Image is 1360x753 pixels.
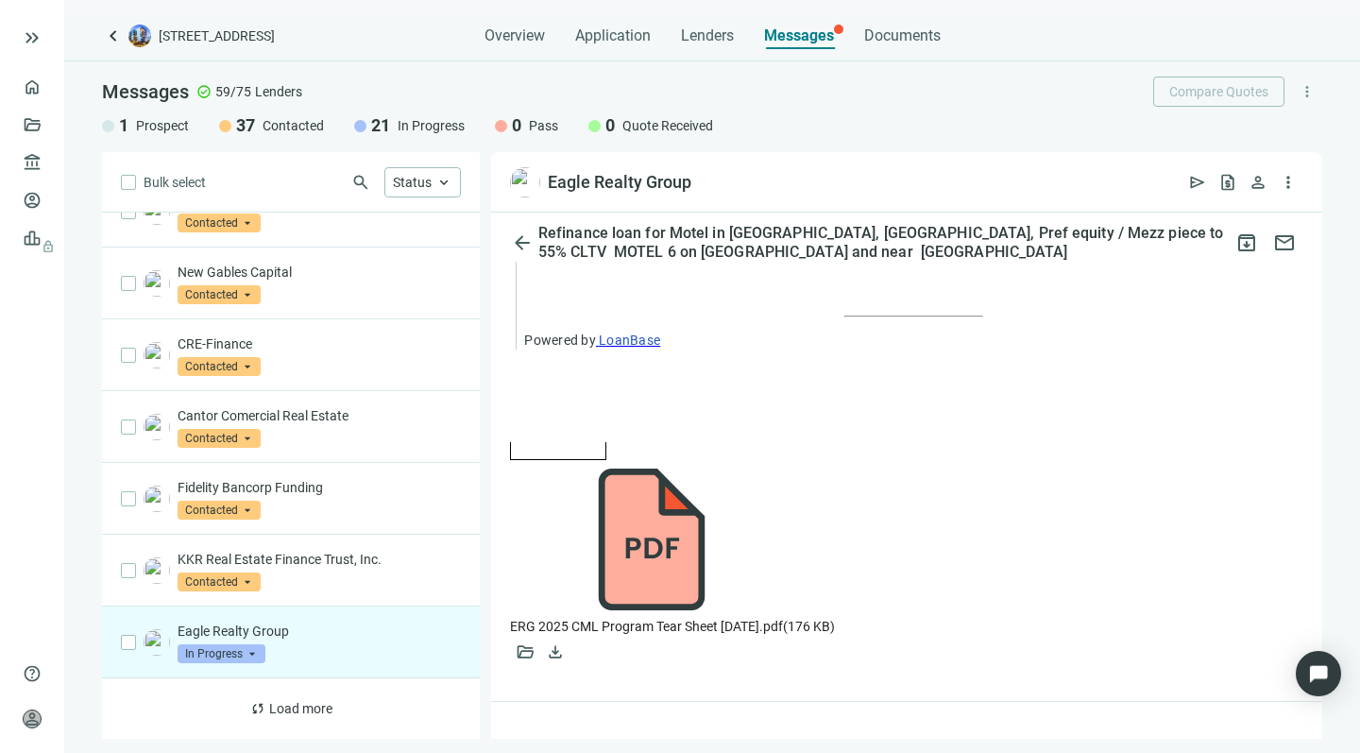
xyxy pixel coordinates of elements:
[1249,173,1267,192] span: person
[144,629,170,656] img: fb43059a-ada3-4c4a-ab70-67c342e0d3d7
[510,167,540,197] img: fb43059a-ada3-4c4a-ab70-67c342e0d3d7
[178,622,461,641] p: Eagle Realty Group
[1228,224,1266,262] button: archive
[178,406,461,425] p: Cantor Comercial Real Estate
[622,116,713,135] span: Quote Received
[144,342,170,368] img: c3ca3172-0736-45a5-9f6c-d6e640231ee8
[119,114,128,137] span: 1
[371,114,390,137] span: 21
[1296,651,1341,696] div: Open Intercom Messenger
[764,26,834,44] span: Messages
[178,550,461,569] p: KKR Real Estate Finance Trust, Inc.
[263,116,324,135] span: Contacted
[1292,77,1322,107] button: more_vert
[144,270,170,297] img: 192087fa-6de9-45d7-9d70-b6bda5139693
[1299,83,1316,100] span: more_vert
[144,557,170,584] img: 8c3d2a30-7302-431e-89ef-0348e6e3326a
[783,619,835,634] span: ( 176 KB )
[21,26,43,49] button: keyboard_double_arrow_right
[1235,231,1258,254] span: archive
[1266,224,1303,262] button: mail
[144,486,170,512] img: 102cd368-67c6-4edf-89d6-86cb53292988
[178,501,261,520] span: Contacted
[435,174,452,191] span: keyboard_arrow_up
[178,357,261,376] span: Contacted
[102,80,189,103] span: Messages
[128,25,151,47] img: deal-logo
[393,175,432,190] span: Status
[510,224,535,262] button: arrow_back
[1279,173,1298,192] span: more_vert
[234,693,348,724] button: syncLoad more
[398,116,465,135] span: In Progress
[178,214,261,232] span: Contacted
[1273,167,1303,197] button: more_vert
[178,644,265,663] span: In Progress
[178,573,261,591] span: Contacted
[1213,167,1243,197] button: request_quote
[548,171,691,194] div: Eagle Realty Group
[484,26,545,45] span: Overview
[215,82,251,101] span: 59/75
[1182,167,1213,197] button: send
[178,263,461,282] p: New Gables Capital
[535,224,1228,262] div: Refinance loan for Motel in [GEOGRAPHIC_DATA], [GEOGRAPHIC_DATA], Pref equity / Mezz piece to 55%...
[23,664,42,683] span: help
[1243,167,1273,197] button: person
[196,84,212,99] span: check_circle
[864,26,941,45] span: Documents
[136,116,189,135] span: Prospect
[102,25,125,47] a: keyboard_arrow_left
[159,26,275,45] span: [STREET_ADDRESS]
[1153,77,1284,107] button: Compare Quotes
[512,114,521,137] span: 0
[511,231,534,254] span: arrow_back
[605,114,615,137] span: 0
[540,637,570,667] button: download
[351,173,370,192] span: search
[178,429,261,448] span: Contacted
[269,701,332,716] span: Load more
[178,334,461,353] p: CRE-Finance
[510,619,835,634] span: ERG 2025 CML Program Tear Sheet [DATE].pdf
[1218,173,1237,192] span: request_quote
[546,642,565,661] span: download
[1273,231,1296,254] span: mail
[529,116,558,135] span: Pass
[144,172,206,193] span: Bulk select
[255,82,302,101] span: Lenders
[1188,173,1207,192] span: send
[23,710,42,728] span: person
[144,414,170,440] img: 01617a32-abd7-4fc2-80dc-823193ac167c
[178,478,461,497] p: Fidelity Bancorp Funding
[575,26,651,45] span: Application
[250,701,265,716] span: sync
[178,285,261,304] span: Contacted
[516,642,535,661] span: folder_open
[236,114,255,137] span: 37
[510,637,540,667] button: folder_open
[681,26,734,45] span: Lenders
